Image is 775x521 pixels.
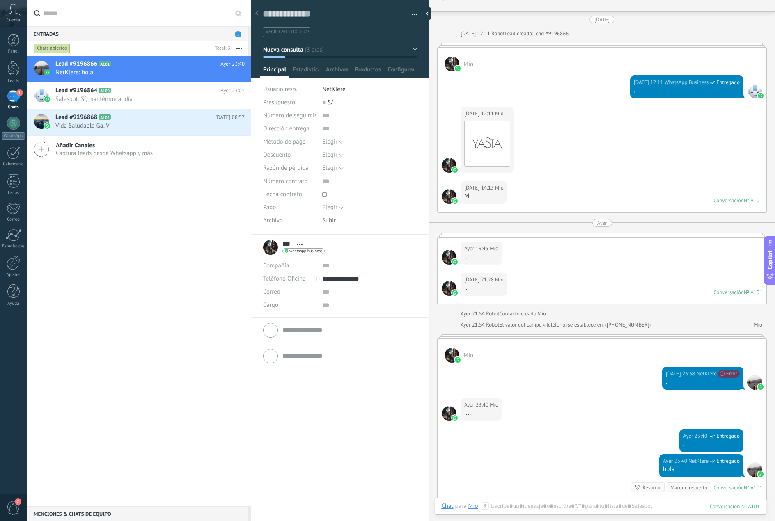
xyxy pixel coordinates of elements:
span: Número de seguimiento [263,112,326,119]
div: Ocultar [423,7,431,20]
div: Ayer 19:45 [464,245,490,253]
span: Robot [486,321,499,328]
div: . [634,87,740,95]
img: waba.svg [44,123,50,129]
div: Conversación [713,197,744,204]
span: Mio [445,348,459,363]
span: Mio [442,158,456,173]
span: Mio [495,110,504,118]
span: Mio [490,401,498,409]
span: WhatsApp Business [747,84,762,98]
span: A102 [99,114,111,120]
div: Leads [2,78,25,84]
div: Descuento [263,149,316,162]
a: Lead #9196864 A100 Ayer 23:01 Salesbot: Sí, manténme al día [27,82,251,109]
span: NetKlere (Oficina de Venta) [697,370,717,378]
span: Entregado [716,457,740,465]
div: Panel [2,49,25,54]
span: Pago [263,204,276,210]
span: Fecha contrato [263,191,302,197]
span: Elegir [322,138,337,146]
button: Elegir [322,162,344,175]
span: Método de pago [263,139,306,145]
div: Pago [263,201,316,214]
div: . [683,440,740,448]
img: waba.svg [44,96,50,102]
span: Número contrato [263,178,307,184]
span: Mio [442,189,456,204]
div: . [666,378,740,386]
span: Salesbot: Sí, manténme al día [55,95,229,103]
div: Correo [2,217,25,222]
div: Archivo [263,214,316,227]
div: Número de seguimiento [263,109,316,122]
div: Estadísticas [2,244,25,249]
span: Captura leads desde Whatsapp y más! [56,149,155,157]
span: 1 [235,31,241,37]
div: Chats abiertos [34,43,70,53]
span: Cargo [263,302,278,308]
img: waba.svg [758,93,764,98]
span: Razón de pérdida [263,165,309,171]
span: Dirección entrega [263,126,310,132]
span: S/ [328,98,333,106]
div: Chats [2,105,25,110]
div: .. [464,284,504,292]
span: Ayer 23:40 [220,60,245,68]
div: Método de pago [263,135,316,149]
span: Mio [495,184,504,192]
div: Listas [2,190,25,196]
div: M [464,192,504,200]
div: Total: 3 [212,44,230,53]
div: Cargo [263,299,316,312]
span: Vida Saludable Ga: V [55,122,229,130]
span: Robot [491,30,504,37]
div: WhatsApp [2,132,25,140]
button: Elegir [322,135,344,149]
span: 2 [15,498,21,505]
div: Ayer [597,219,607,227]
span: Entregado [716,78,740,87]
img: waba.svg [452,415,458,421]
span: : [478,502,479,510]
span: Añadir Canales [56,142,155,149]
div: Conversación [713,289,744,296]
span: NetKlere [747,375,762,390]
span: Mio [445,57,459,71]
a: Lead #9196866 A101 Ayer 23:40 NetKlere: hola [27,56,251,82]
span: Mio [490,245,498,253]
span: NetKlere: hola [55,69,229,76]
a: Lead #9196866 [533,30,569,38]
span: NetKlere [747,462,762,477]
div: [DATE] 12:11 [464,110,495,118]
button: Más [230,41,248,56]
img: waba.svg [758,471,764,477]
div: Marque resuelto [670,484,707,491]
span: Mio [442,406,456,421]
button: Correo [263,286,280,299]
span: #agregar etiquetas [266,29,310,35]
div: Ayuda [2,301,25,306]
span: [DATE] 08:57 [215,113,245,121]
div: Conversación [713,484,744,491]
div: Resumir [642,484,661,491]
button: Elegir [322,201,344,214]
div: [DATE] 12:11 [634,78,665,87]
span: Mio [463,60,473,68]
div: Contacto creado: [500,310,538,318]
div: № A101 [744,289,762,296]
span: Presupuesto [263,98,295,106]
span: NetKlere (Oficina de Venta) [688,457,709,465]
div: 101 [710,503,760,510]
span: Robot [486,310,499,317]
span: WhatsApp Business [665,78,709,87]
span: Correo [263,288,280,296]
span: NetKlere [322,85,346,93]
img: waba.svg [455,66,461,71]
div: Lead creado: [505,30,534,38]
div: Presupuesto [263,96,316,109]
span: Estadísticas [293,66,319,78]
span: Archivos [326,66,348,78]
span: Elegir [322,203,337,211]
img: waba.svg [452,167,458,173]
